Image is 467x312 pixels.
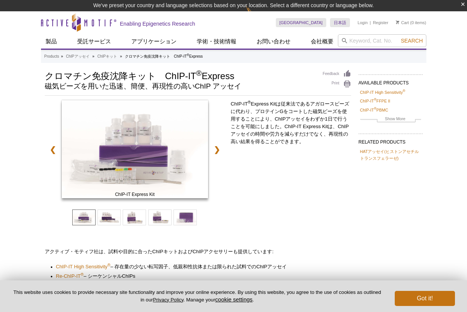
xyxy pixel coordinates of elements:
[187,53,189,57] sup: ®
[401,38,423,44] span: Search
[396,18,426,27] li: (0 items)
[153,297,183,303] a: Privacy Policy
[246,6,266,23] img: Change Here
[360,115,421,124] a: Show More
[73,34,116,49] a: 受託サービス
[56,263,108,271] a: ChIP-IT High Sensitivity
[45,70,315,81] h1: クロマチン免疫沈降キット ChIP-IT Express
[97,53,117,60] a: ChIPキット
[45,141,61,158] a: ❮
[122,273,135,279] span: ChIPs
[359,74,423,88] h2: AVAILABLE PRODUCTS
[256,264,267,269] span: ChIP
[196,69,202,77] sup: ®
[108,263,111,271] a: ®
[192,34,241,49] a: 学術・技術情報
[374,107,377,110] sup: ®
[306,34,338,49] a: 会社概要
[396,20,399,24] img: Your Cart
[323,80,351,88] a: Print
[360,148,421,162] a: HATアッセイ(ヒストンアセチルトランスフェラーゼ)
[108,264,287,269] span: – 存在量の少ない転写因子、低親和性抗体または限られた試料での アッセイ
[338,34,426,47] input: Keyword, Cat. No.
[12,289,382,303] p: This website uses cookies to provide necessary site functionality and improve your online experie...
[66,53,89,60] a: ChIPアッセイ
[330,18,350,27] a: 日本語
[276,18,327,27] a: [GEOGRAPHIC_DATA]
[360,98,390,104] a: ChIP-IT®FFPE II
[396,20,409,25] a: Cart
[56,264,108,269] span: ChIP-IT High Sensitivity
[81,272,84,277] sup: ®
[359,133,423,147] h2: RELATED PRODUCTS
[41,34,61,49] a: 製品
[61,54,63,58] li: »
[45,83,315,90] h2: 磁気ビーズを用いた迅速、簡便、再現性の高いChIP アッセイ
[120,54,122,58] li: »
[56,272,84,280] a: Re-ChIP-IT®
[373,20,388,25] a: Register
[62,100,208,200] a: ChIP-IT Express Kit
[108,263,111,267] sup: ®
[399,37,425,44] button: Search
[92,54,94,58] li: »
[360,89,405,96] a: ChIP-IT High Sensitivity®
[395,291,455,306] button: Got it!
[62,191,207,198] span: ChIP-IT Express Kit
[152,249,163,254] span: ChIP
[127,34,181,49] a: アプリケーション
[252,34,295,49] a: お問い合わせ
[374,98,377,102] sup: ®
[84,273,135,279] span: – シーケンシャル
[209,141,225,158] a: ❯
[193,249,204,254] span: ChIP
[403,89,405,93] sup: ®
[45,249,274,254] span: アクティブ・モティフ社は、試料や目的に合った キットおよび アクセサリーも提供しています:
[357,20,368,25] a: Login
[231,101,349,144] span: ChIP-IT Express Kitは従来法であるアガロースビーズに代わり、プロテインGをコートした磁気ビーズを使用することにより、ChIPアッセイをわずか1日で行うことを可能にしました。Ch...
[370,18,371,27] li: |
[44,53,59,60] a: Products
[323,70,351,78] a: Feedback
[120,20,195,27] h2: Enabling Epigenetics Research
[360,107,388,113] a: ChIP-IT®PBMC
[125,54,203,58] li: クロマチン免疫沈降キット ChIP-IT Express
[248,100,251,104] sup: ®
[56,273,84,279] span: Re-ChIP-IT
[62,100,208,198] img: ChIP-IT Express Kit
[215,296,253,303] button: cookie settings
